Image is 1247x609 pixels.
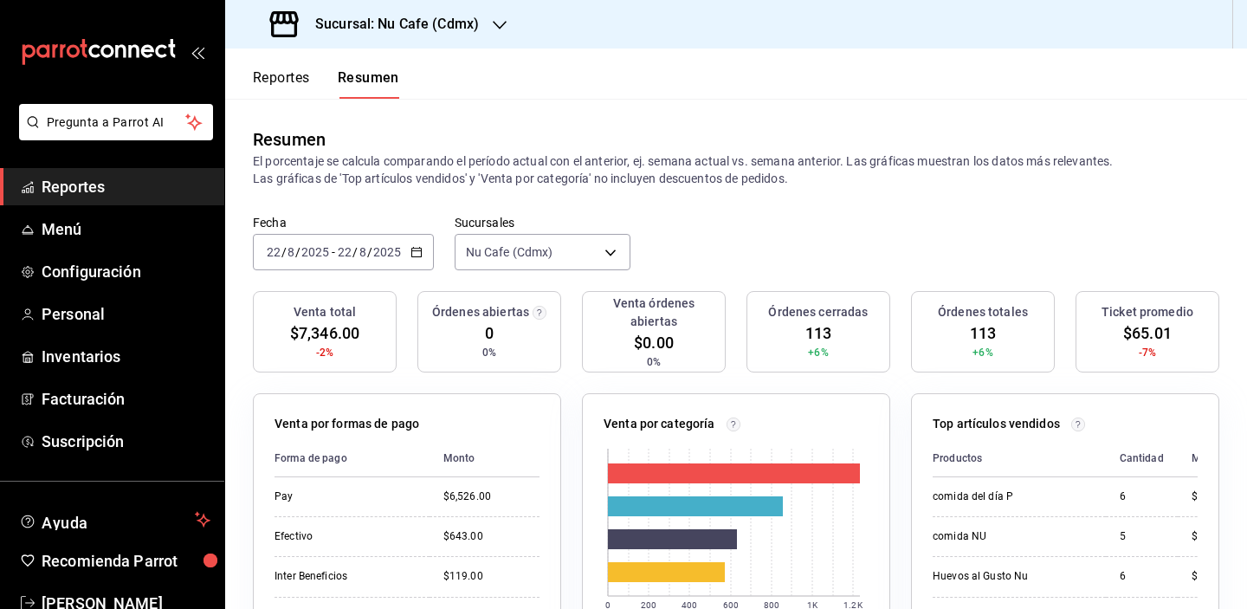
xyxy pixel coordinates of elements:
button: Pregunta a Parrot AI [19,104,213,140]
span: 113 [970,321,996,345]
span: Facturación [42,387,210,411]
th: Productos [933,440,1106,477]
span: / [295,245,300,259]
span: Personal [42,302,210,326]
th: Monto [430,440,540,477]
div: comida del día P [933,489,1092,504]
span: Nu Cafe (Cdmx) [466,243,553,261]
div: Efectivo [275,529,416,544]
span: Ayuda [42,509,188,530]
span: +6% [808,345,828,360]
div: $119.00 [443,569,540,584]
span: 113 [805,321,831,345]
h3: Venta total [294,303,356,321]
span: Menú [42,217,210,241]
div: Inter Beneficios [275,569,416,584]
button: Reportes [253,69,310,99]
input: -- [266,245,281,259]
th: Cantidad [1106,440,1178,477]
span: Configuración [42,260,210,283]
span: Pregunta a Parrot AI [47,113,186,132]
h3: Sucursal: Nu Cafe (Cdmx) [301,14,479,35]
div: Resumen [253,126,326,152]
p: Venta por formas de pago [275,415,419,433]
h3: Ticket promedio [1102,303,1193,321]
label: Fecha [253,217,434,229]
div: $630.00 [1192,489,1231,504]
div: $643.00 [443,529,540,544]
p: Top artículos vendidos [933,415,1060,433]
div: $264.00 [1192,569,1231,584]
th: Monto [1178,440,1231,477]
span: 0 [485,321,494,345]
input: ---- [372,245,402,259]
span: -2% [316,345,333,360]
span: $0.00 [634,331,674,354]
span: Inventarios [42,345,210,368]
button: Resumen [338,69,399,99]
div: comida NU [933,529,1092,544]
div: $375.00 [1192,529,1231,544]
input: ---- [300,245,330,259]
span: / [281,245,287,259]
span: Suscripción [42,430,210,453]
h3: Órdenes totales [938,303,1028,321]
h3: Órdenes cerradas [768,303,868,321]
button: open_drawer_menu [191,45,204,59]
p: El porcentaje se calcula comparando el período actual con el anterior, ej. semana actual vs. sema... [253,152,1219,187]
input: -- [287,245,295,259]
label: Sucursales [455,217,630,229]
input: -- [337,245,352,259]
a: Pregunta a Parrot AI [12,126,213,144]
div: 6 [1120,489,1164,504]
div: Huevos al Gusto Nu [933,569,1092,584]
h3: Órdenes abiertas [432,303,529,321]
h3: Venta órdenes abiertas [590,295,718,331]
span: Reportes [42,175,210,198]
span: $65.01 [1123,321,1172,345]
div: Pay [275,489,416,504]
div: $6,526.00 [443,489,540,504]
span: +6% [972,345,992,360]
span: - [332,245,335,259]
div: 6 [1120,569,1164,584]
span: Recomienda Parrot [42,549,210,573]
span: 0% [647,354,661,370]
span: / [352,245,358,259]
p: Venta por categoría [604,415,715,433]
th: Forma de pago [275,440,430,477]
span: / [367,245,372,259]
input: -- [359,245,367,259]
div: navigation tabs [253,69,399,99]
span: 0% [482,345,496,360]
span: -7% [1139,345,1156,360]
span: $7,346.00 [290,321,359,345]
div: 5 [1120,529,1164,544]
